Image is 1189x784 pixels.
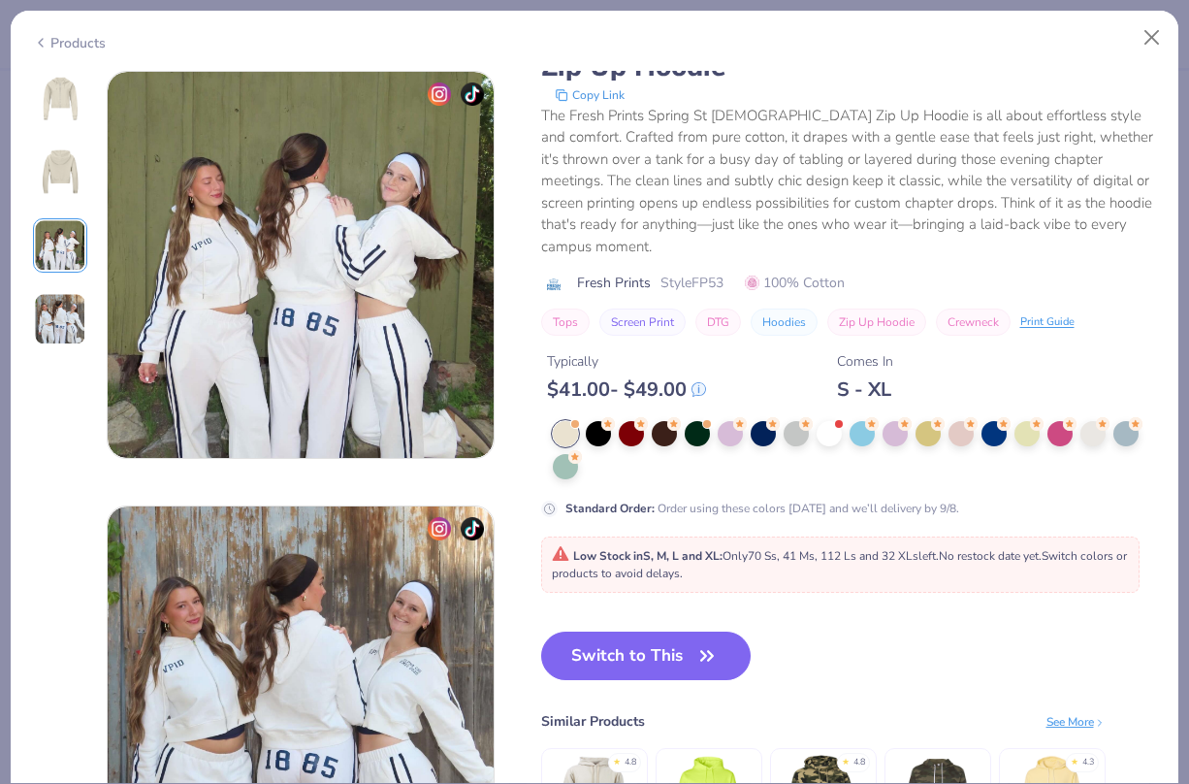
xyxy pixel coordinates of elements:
img: tiktok-icon.png [461,82,484,106]
div: Typically [547,351,706,372]
button: copy to clipboard [549,84,630,104]
button: Zip Up Hoodie [827,309,926,336]
button: Switch to This [541,632,752,680]
span: Fresh Prints [577,273,651,293]
div: 4.8 [625,756,636,769]
button: Crewneck [936,309,1011,336]
div: S - XL [837,377,893,402]
button: Close [1134,19,1171,56]
img: User generated content [34,219,86,272]
span: Style FP53 [660,273,723,293]
div: Products [33,33,106,53]
div: ★ [613,756,621,764]
img: Front [37,75,83,121]
div: 4.3 [1082,756,1094,769]
button: Hoodies [751,309,818,336]
span: Only 70 Ss, 41 Ms, 112 Ls and 32 XLs left. Switch colors or products to avoid delays. [552,548,1127,581]
div: ★ [1071,756,1078,764]
span: No restock date yet. [939,548,1042,564]
div: ★ [842,756,850,764]
img: Back [37,148,83,195]
span: 100% Cotton [745,273,845,293]
div: Print Guide [1020,313,1075,330]
button: Screen Print [599,309,686,336]
div: Similar Products [541,711,645,732]
img: User generated content [34,293,86,345]
button: DTG [695,309,741,336]
img: insta-icon.png [428,517,451,540]
div: See More [1046,712,1106,730]
div: 4.8 [853,756,865,769]
img: brand logo [541,276,567,291]
img: fbb205ed-3bf8-45fa-a6dd-d96bde9f10d4 [108,72,494,458]
div: $ 41.00 - $ 49.00 [547,377,706,402]
div: Order using these colors [DATE] and we’ll delivery by 9/8. [565,499,959,516]
strong: Low Stock in S, M, L and XL : [573,548,723,564]
button: Tops [541,309,590,336]
strong: Standard Order : [565,500,655,515]
img: insta-icon.png [428,82,451,106]
div: Comes In [837,351,893,372]
img: tiktok-icon.png [461,517,484,540]
div: The Fresh Prints Spring St [DEMOGRAPHIC_DATA] Zip Up Hoodie is all about effortless style and com... [541,104,1157,257]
